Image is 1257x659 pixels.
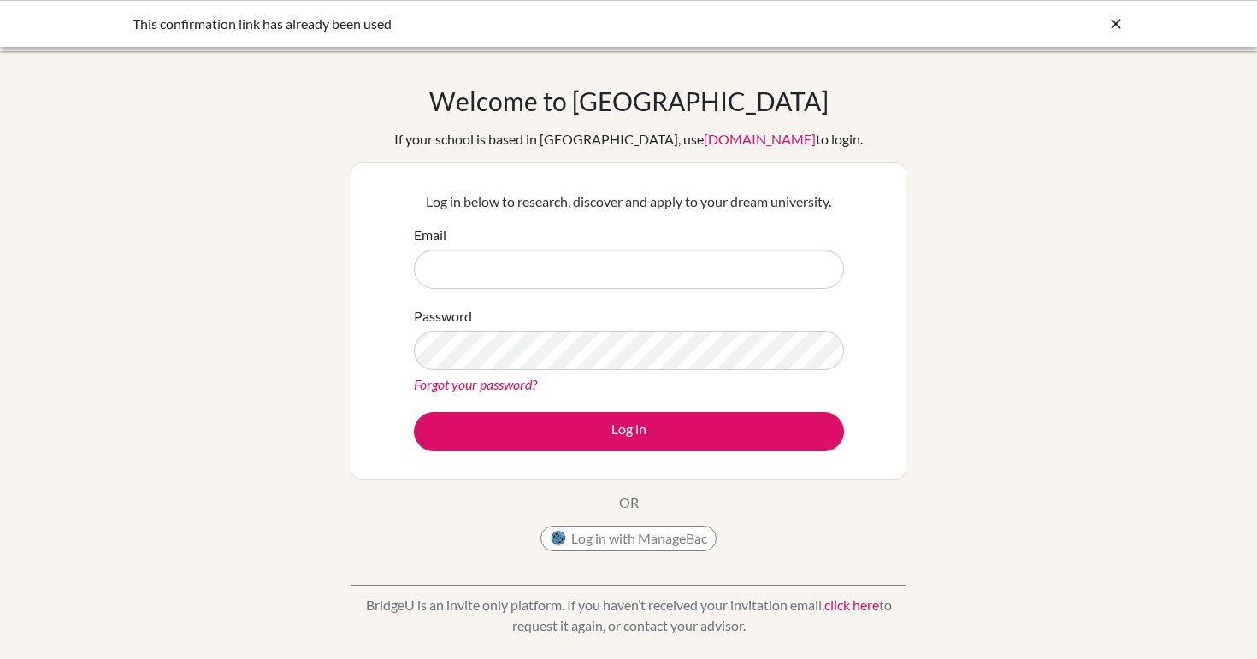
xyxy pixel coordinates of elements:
[619,492,639,513] p: OR
[414,191,844,212] p: Log in below to research, discover and apply to your dream university.
[414,376,537,392] a: Forgot your password?
[414,225,446,245] label: Email
[133,14,868,34] div: This confirmation link has already been used
[414,306,472,327] label: Password
[429,85,829,116] h1: Welcome to [GEOGRAPHIC_DATA]
[540,526,717,551] button: Log in with ManageBac
[414,412,844,451] button: Log in
[351,595,906,636] p: BridgeU is an invite only platform. If you haven’t received your invitation email, to request it ...
[704,131,816,147] a: [DOMAIN_NAME]
[394,129,863,150] div: If your school is based in [GEOGRAPHIC_DATA], use to login.
[824,597,879,613] a: click here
